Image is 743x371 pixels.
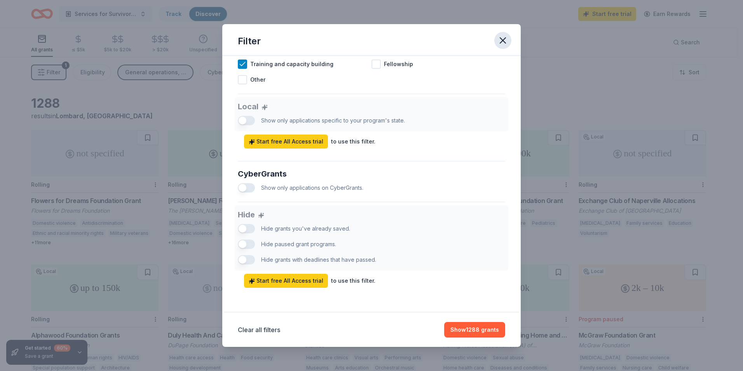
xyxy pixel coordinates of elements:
a: Start free All Access trial [244,274,328,288]
div: to use this filter. [331,137,375,146]
a: Start free All Access trial [244,135,328,149]
div: Filter [238,35,261,47]
span: Other [250,75,265,84]
span: Training and capacity building [250,59,333,69]
span: Fellowship [384,59,413,69]
div: to use this filter. [331,276,375,285]
div: CyberGrants [238,168,505,180]
span: Start free All Access trial [249,276,323,285]
span: Start free All Access trial [249,137,323,146]
button: Show1288 grants [444,322,505,338]
span: Show only applications on CyberGrants. [261,184,363,191]
button: Clear all filters [238,325,280,334]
